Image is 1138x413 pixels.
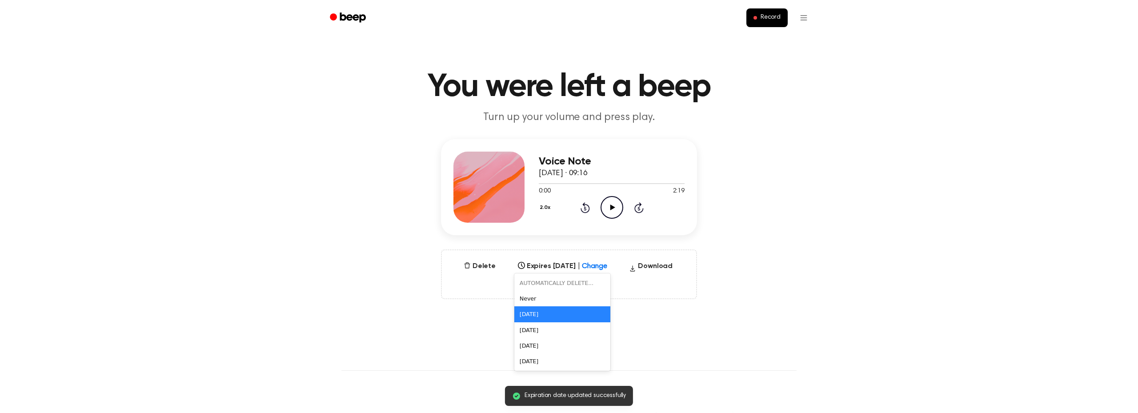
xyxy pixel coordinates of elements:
span: 2:19 [673,187,685,196]
span: [DATE] · 09:16 [539,169,588,177]
h1: You were left a beep [341,71,797,103]
div: AUTOMATICALLY DELETE... [514,275,611,291]
a: Beep [324,9,374,27]
div: [DATE] [514,322,611,338]
h3: Voice Note [539,156,685,168]
button: Record [746,8,788,27]
span: Expiration date updated successfully [525,391,626,401]
div: [DATE] [514,306,611,322]
div: [DATE] [514,353,611,369]
button: Download [625,261,676,275]
span: Only visible to you [453,279,685,288]
span: 0:00 [539,187,550,196]
button: Open menu [793,7,814,28]
button: 2.0x [539,200,553,215]
div: [DATE] [514,338,611,353]
div: Never [514,291,611,306]
button: Delete [460,261,499,272]
p: Turn up your volume and press play. [398,110,740,125]
span: Record [761,14,781,22]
